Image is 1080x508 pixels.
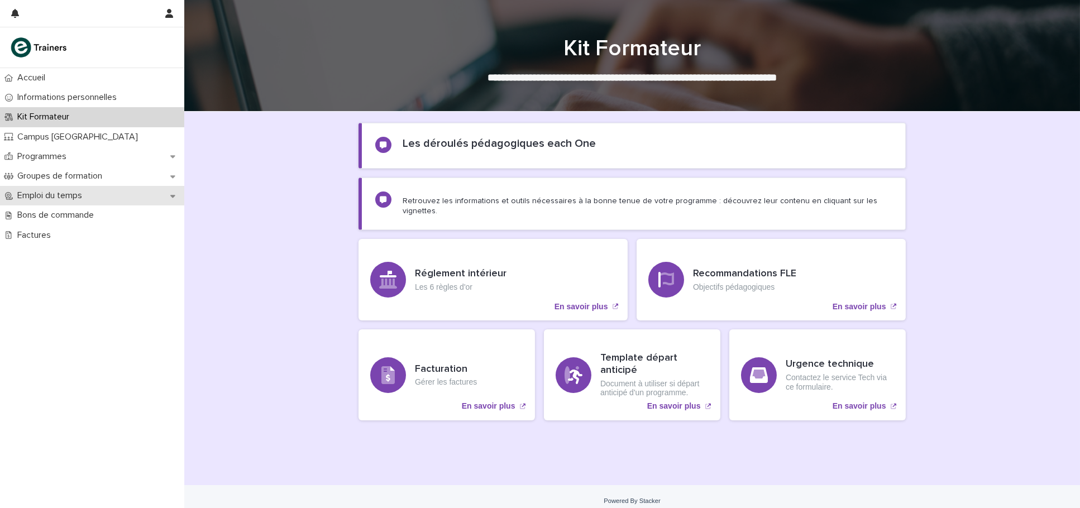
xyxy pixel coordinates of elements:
a: En savoir plus [544,329,720,420]
p: Factures [13,230,60,241]
p: En savoir plus [833,302,886,311]
a: En savoir plus [359,239,628,320]
h2: Les déroulés pédagogiques each One [403,137,596,150]
h3: Facturation [415,363,477,376]
p: Campus [GEOGRAPHIC_DATA] [13,132,147,142]
p: Retrouvez les informations et outils nécessaires à la bonne tenue de votre programme : découvrez ... [403,196,892,216]
p: Groupes de formation [13,171,111,181]
p: Bons de commande [13,210,103,221]
p: Objectifs pédagogiques [693,282,796,292]
p: En savoir plus [647,401,701,411]
h3: Template départ anticipé [600,352,709,376]
p: Document à utiliser si départ anticipé d'un programme. [600,379,709,398]
p: Kit Formateur [13,112,78,122]
p: En savoir plus [833,401,886,411]
p: Informations personnelles [13,92,126,103]
p: Accueil [13,73,54,83]
p: En savoir plus [555,302,608,311]
a: En savoir plus [729,329,906,420]
p: Programmes [13,151,75,162]
img: K0CqGN7SDeD6s4JG8KQk [9,36,70,59]
a: En savoir plus [637,239,906,320]
p: En savoir plus [462,401,515,411]
h3: Réglement intérieur [415,268,506,280]
p: Les 6 règles d'or [415,282,506,292]
a: En savoir plus [359,329,535,420]
a: Powered By Stacker [604,497,660,504]
h3: Urgence technique [786,358,894,371]
p: Gérer les factures [415,377,477,387]
h1: Kit Formateur [359,35,906,62]
p: Contactez le service Tech via ce formulaire. [786,373,894,392]
h3: Recommandations FLE [693,268,796,280]
p: Emploi du temps [13,190,91,201]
